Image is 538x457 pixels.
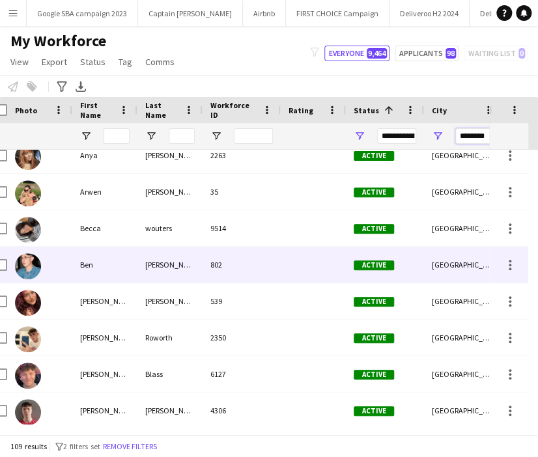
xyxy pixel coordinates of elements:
[234,128,273,144] input: Workforce ID Filter Input
[203,393,281,428] div: 4306
[137,283,203,319] div: [PERSON_NAME]
[137,137,203,173] div: [PERSON_NAME]
[10,31,106,51] span: My Workforce
[324,46,389,61] button: Everyone9,464
[203,247,281,283] div: 802
[432,130,444,142] button: Open Filter Menu
[432,105,447,115] span: City
[63,441,100,451] span: 2 filters set
[424,393,502,428] div: [GEOGRAPHIC_DATA]
[15,144,41,170] img: Anya Truman
[354,406,394,416] span: Active
[113,53,137,70] a: Tag
[354,151,394,161] span: Active
[424,320,502,355] div: [GEOGRAPHIC_DATA]
[395,46,459,61] button: Applicants98
[354,224,394,234] span: Active
[138,1,243,26] button: Captain [PERSON_NAME]
[72,320,137,355] div: [PERSON_NAME]
[354,105,379,115] span: Status
[72,210,137,246] div: Becca
[137,174,203,210] div: [PERSON_NAME]
[169,128,195,144] input: Last Name Filter Input
[73,79,89,94] app-action-btn: Export XLSX
[80,130,92,142] button: Open Filter Menu
[354,370,394,380] span: Active
[424,283,502,319] div: [GEOGRAPHIC_DATA]
[15,290,41,316] img: Bethany Bracken
[72,356,137,392] div: [PERSON_NAME]
[354,260,394,270] span: Active
[137,356,203,392] div: Blass
[446,48,456,59] span: 98
[72,247,137,283] div: Ben
[75,53,111,70] a: Status
[203,356,281,392] div: 6127
[145,130,157,142] button: Open Filter Menu
[145,56,175,68] span: Comms
[203,320,281,355] div: 2350
[210,100,257,120] span: Workforce ID
[80,100,114,120] span: First Name
[15,217,41,243] img: Becca wouters
[72,283,137,319] div: [PERSON_NAME]
[140,53,180,70] a: Comms
[389,1,470,26] button: Deliveroo H2 2024
[72,174,137,210] div: Arwen
[72,393,137,428] div: [PERSON_NAME]
[27,1,138,26] button: Google SBA campaign 2023
[36,53,72,70] a: Export
[455,128,494,144] input: City Filter Input
[289,105,313,115] span: Rating
[354,130,365,142] button: Open Filter Menu
[100,439,160,454] button: Remove filters
[203,210,281,246] div: 9514
[424,174,502,210] div: [GEOGRAPHIC_DATA]
[354,297,394,307] span: Active
[119,56,132,68] span: Tag
[80,56,106,68] span: Status
[137,247,203,283] div: [PERSON_NAME]
[15,253,41,279] img: Ben Lewis
[104,128,130,144] input: First Name Filter Input
[354,333,394,343] span: Active
[15,363,41,389] img: Brandon Blass
[424,137,502,173] div: [GEOGRAPHIC_DATA]
[243,1,286,26] button: Airbnb
[424,356,502,392] div: [GEOGRAPHIC_DATA]
[203,283,281,319] div: 539
[203,174,281,210] div: 35
[286,1,389,26] button: FIRST CHOICE Campaign
[424,247,502,283] div: [GEOGRAPHIC_DATA]
[137,320,203,355] div: Roworth
[15,399,41,425] img: Brandon Blass-Smith
[72,137,137,173] div: Anya
[424,210,502,246] div: [GEOGRAPHIC_DATA]
[210,130,222,142] button: Open Filter Menu
[354,187,394,197] span: Active
[145,100,179,120] span: Last Name
[10,56,29,68] span: View
[15,105,37,115] span: Photo
[137,393,203,428] div: [PERSON_NAME]
[367,48,387,59] span: 9,464
[15,326,41,352] img: Bradley Roworth
[137,210,203,246] div: wouters
[203,137,281,173] div: 2263
[15,180,41,206] img: Arwen Lewis-Anthony
[54,79,70,94] app-action-btn: Advanced filters
[5,53,34,70] a: View
[42,56,67,68] span: Export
